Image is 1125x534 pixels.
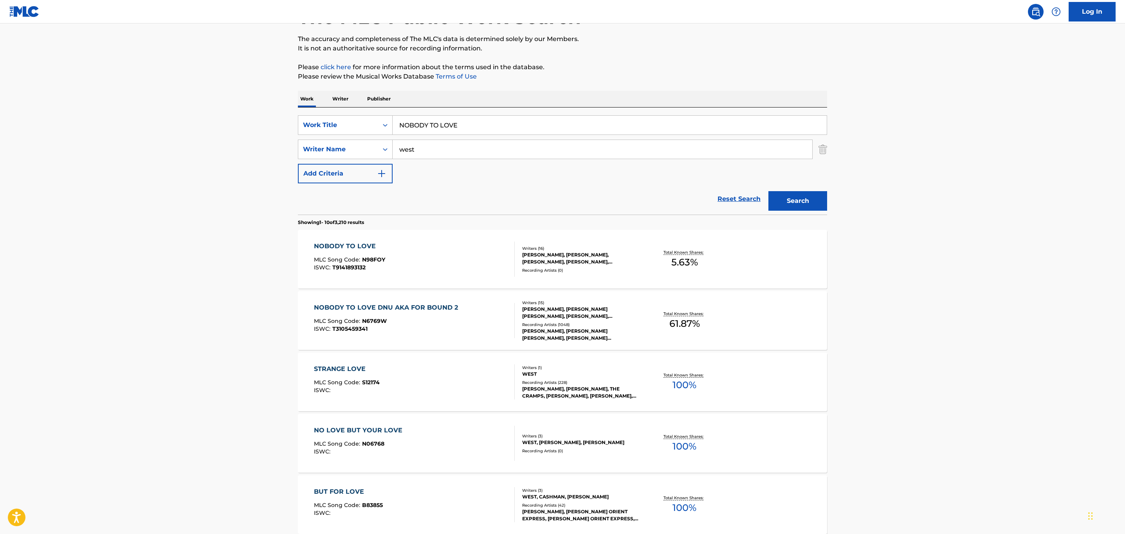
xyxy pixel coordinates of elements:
[362,502,383,509] span: B83855
[314,509,332,516] span: ISWC :
[522,433,640,439] div: Writers ( 3 )
[330,91,351,107] p: Writer
[522,448,640,454] div: Recording Artists ( 0 )
[314,487,383,496] div: BUT FOR LOVE
[1088,504,1093,528] div: Drag
[298,475,827,534] a: BUT FOR LOVEMLC Song Code:B83855ISWC:Writers (3)WEST, CASHMAN, [PERSON_NAME]Recording Artists (42...
[298,230,827,289] a: NOBODY TO LOVEMLC Song Code:N98FOYISWC:T9141893132Writers (16)[PERSON_NAME], [PERSON_NAME], [PERS...
[1086,496,1125,534] iframe: Chat Widget
[672,439,696,453] span: 100 %
[314,387,332,394] span: ISWC :
[522,300,640,306] div: Writers ( 15 )
[1051,7,1061,16] img: help
[298,115,827,215] form: Search Form
[298,34,827,44] p: The accuracy and completeness of The MLC's data is determined solely by our Members.
[314,242,385,251] div: NOBODY TO LOVE
[298,63,827,72] p: Please for more information about the terms used in the database.
[663,434,705,439] p: Total Known Shares:
[332,325,368,332] span: T3105459341
[522,267,640,273] div: Recording Artists ( 0 )
[298,91,316,107] p: Work
[672,378,696,392] span: 100 %
[522,385,640,400] div: [PERSON_NAME], [PERSON_NAME], THE CRAMPS, [PERSON_NAME], [PERSON_NAME], THE CRAMPS
[672,501,696,515] span: 100 %
[298,44,827,53] p: It is not an authoritative source for recording information.
[314,303,462,312] div: NOBODY TO LOVE DNU AKA FOR BOUND 2
[819,140,827,159] img: Delete Criterion
[434,73,477,80] a: Terms of Use
[9,6,40,17] img: MLC Logo
[303,120,373,130] div: Work Title
[362,256,385,263] span: N98FOY
[522,306,640,320] div: [PERSON_NAME], [PERSON_NAME] [PERSON_NAME], [PERSON_NAME], [PERSON_NAME] EL [PERSON_NAME] [PERSON...
[1048,4,1064,20] div: Help
[298,72,827,81] p: Please review the Musical Works Database
[314,264,332,271] span: ISWC :
[768,191,827,211] button: Search
[298,164,393,183] button: Add Criteria
[663,249,705,255] p: Total Known Shares:
[522,371,640,378] div: WEST
[321,63,351,71] a: click here
[362,379,380,386] span: S12174
[314,379,362,386] span: MLC Song Code :
[362,317,387,324] span: N6769W
[669,317,700,331] span: 61.87 %
[365,91,393,107] p: Publisher
[522,508,640,522] div: [PERSON_NAME], [PERSON_NAME] ORIENT EXPRESS, [PERSON_NAME] ORIENT EXPRESS, CASHMAN, [PERSON_NAME]...
[314,502,362,509] span: MLC Song Code :
[314,317,362,324] span: MLC Song Code :
[314,448,332,455] span: ISWC :
[298,219,364,226] p: Showing 1 - 10 of 3,210 results
[663,372,705,378] p: Total Known Shares:
[314,426,406,435] div: NO LOVE BUT YOUR LOVE
[663,495,705,501] p: Total Known Shares:
[298,291,827,350] a: NOBODY TO LOVE DNU AKA FOR BOUND 2MLC Song Code:N6769WISWC:T3105459341Writers (15)[PERSON_NAME], ...
[1028,4,1044,20] a: Public Search
[314,325,332,332] span: ISWC :
[314,440,362,447] span: MLC Song Code :
[522,487,640,493] div: Writers ( 3 )
[522,365,640,371] div: Writers ( 1 )
[522,493,640,500] div: WEST, CASHMAN, [PERSON_NAME]
[663,311,705,317] p: Total Known Shares:
[303,145,373,154] div: Writer Name
[332,264,366,271] span: T9141893132
[522,245,640,251] div: Writers ( 16 )
[1031,7,1040,16] img: search
[298,414,827,473] a: NO LOVE BUT YOUR LOVEMLC Song Code:N06768ISWC:Writers (3)WEST, [PERSON_NAME], [PERSON_NAME]Record...
[522,439,640,446] div: WEST, [PERSON_NAME], [PERSON_NAME]
[522,502,640,508] div: Recording Artists ( 42 )
[522,251,640,265] div: [PERSON_NAME], [PERSON_NAME], [PERSON_NAME], [PERSON_NAME], [PERSON_NAME], [PERSON_NAME], [PERSON...
[314,364,380,374] div: STRANGE LOVE
[522,380,640,385] div: Recording Artists ( 228 )
[522,322,640,328] div: Recording Artists ( 1048 )
[1069,2,1116,22] a: Log In
[314,256,362,263] span: MLC Song Code :
[362,440,384,447] span: N06768
[298,353,827,411] a: STRANGE LOVEMLC Song Code:S12174ISWC:Writers (1)WESTRecording Artists (228)[PERSON_NAME], [PERSON...
[714,190,764,208] a: Reset Search
[377,169,386,178] img: 9d2ae6d4665cec9f34b9.svg
[522,328,640,342] div: [PERSON_NAME], [PERSON_NAME] [PERSON_NAME], [PERSON_NAME] [PERSON_NAME] [PERSON_NAME], [PERSON_NA...
[671,255,698,269] span: 5.63 %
